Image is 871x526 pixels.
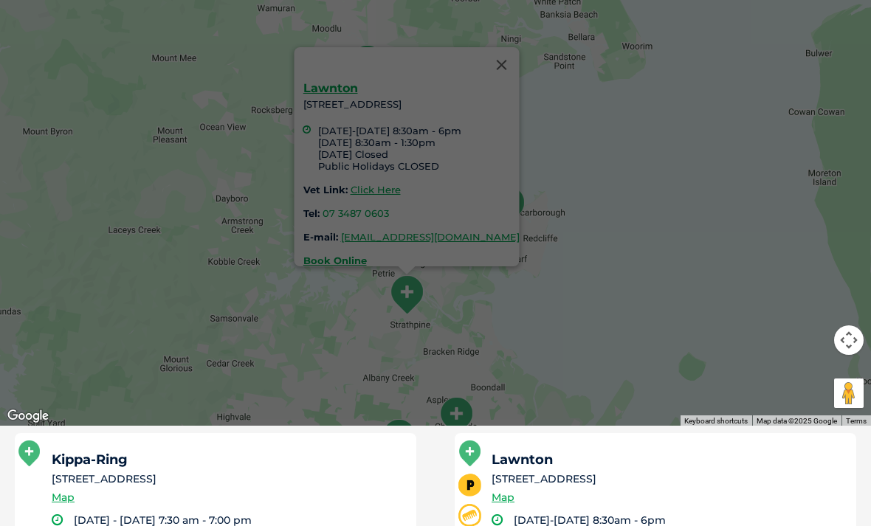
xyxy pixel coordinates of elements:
div: [STREET_ADDRESS] [303,83,520,267]
div: Morayfield [342,39,391,91]
a: Lawnton [303,82,358,96]
a: Book Online [303,255,367,267]
li: [DATE]-[DATE] 8:30am - 6pm [DATE] 8:30am - 1:30pm [DATE] Closed Public Holidays CLOSED [318,125,520,173]
a: 07 3487 0603 [323,208,389,220]
button: Close [484,48,520,83]
div: Lawnton [382,269,431,322]
a: Click Here [351,184,401,196]
button: Map camera controls [834,326,864,356]
a: Terms (opens in new tab) [846,418,867,426]
strong: E-mail: [303,232,338,243]
li: [STREET_ADDRESS] [52,472,403,488]
li: [STREET_ADDRESS] [492,472,843,488]
div: Mitchelton [374,413,423,466]
strong: Vet Link: [303,184,348,196]
a: Map [492,490,514,507]
img: Google [4,407,52,426]
h5: Kippa-Ring [52,454,403,467]
h5: Lawnton [492,454,843,467]
a: Map [52,490,75,507]
button: Drag Pegman onto the map to open Street View [834,379,864,409]
div: Kedron [432,391,481,443]
strong: Tel: [303,208,320,220]
span: Map data ©2025 Google [757,418,837,426]
a: Click to see this area on Google Maps [4,407,52,426]
button: Keyboard shortcuts [684,417,748,427]
a: [EMAIL_ADDRESS][DOMAIN_NAME] [341,232,520,243]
